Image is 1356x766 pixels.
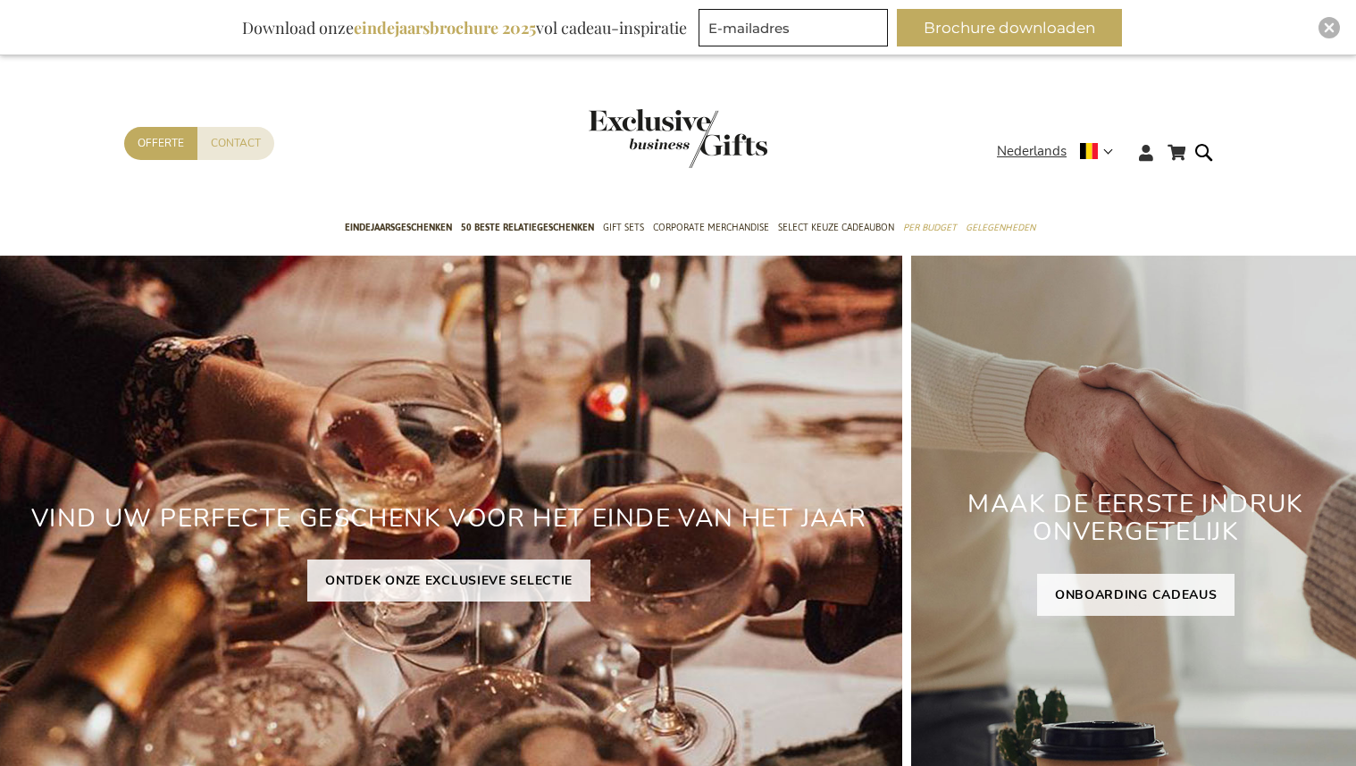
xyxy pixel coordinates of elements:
a: Contact [197,127,274,160]
div: Close [1318,17,1340,38]
div: Download onze vol cadeau-inspiratie [234,9,695,46]
input: E-mailadres [699,9,888,46]
img: Close [1324,22,1335,33]
a: Offerte [124,127,197,160]
span: Per Budget [903,218,957,237]
span: Gift Sets [603,218,644,237]
b: eindejaarsbrochure 2025 [354,17,536,38]
span: Corporate Merchandise [653,218,769,237]
div: Nederlands [997,141,1125,162]
span: Gelegenheden [966,218,1035,237]
a: store logo [589,109,678,168]
span: Nederlands [997,141,1067,162]
span: Eindejaarsgeschenken [345,218,452,237]
span: Select Keuze Cadeaubon [778,218,894,237]
form: marketing offers and promotions [699,9,893,52]
a: ONBOARDING CADEAUS [1037,574,1235,616]
a: ONTDEK ONZE EXCLUSIEVE SELECTIE [307,560,590,602]
button: Brochure downloaden [897,9,1122,46]
img: Exclusive Business gifts logo [589,109,767,168]
span: 50 beste relatiegeschenken [461,218,594,237]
